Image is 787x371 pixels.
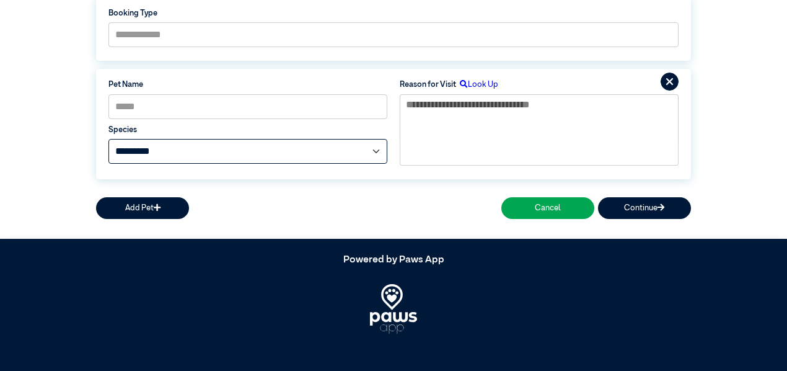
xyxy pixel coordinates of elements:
button: Cancel [501,197,594,219]
label: Pet Name [108,79,387,91]
label: Species [108,124,387,136]
button: Add Pet [96,197,189,219]
label: Look Up [456,79,498,91]
label: Reason for Visit [400,79,456,91]
button: Continue [598,197,691,219]
img: PawsApp [370,284,418,334]
h5: Powered by Paws App [96,254,691,266]
label: Booking Type [108,7,679,19]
